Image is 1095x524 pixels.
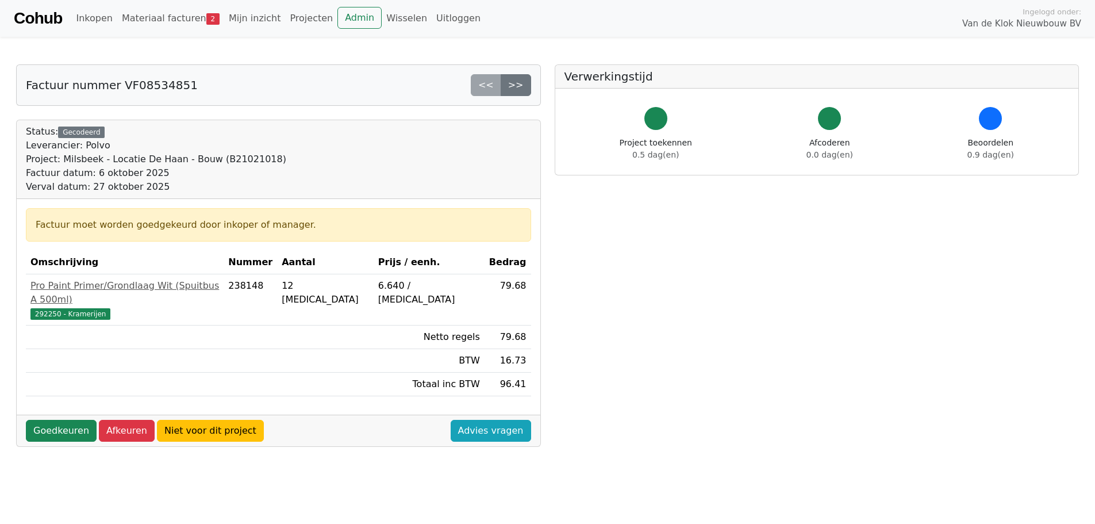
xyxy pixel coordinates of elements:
[206,13,220,25] span: 2
[285,7,337,30] a: Projecten
[485,326,531,349] td: 79.68
[967,150,1014,159] span: 0.9 dag(en)
[485,373,531,396] td: 96.41
[967,137,1014,161] div: Beoordelen
[1023,6,1081,17] span: Ingelogd onder:
[337,7,382,29] a: Admin
[26,180,286,194] div: Verval datum: 27 oktober 2025
[26,166,286,180] div: Factuur datum: 6 oktober 2025
[451,420,531,442] a: Advies vragen
[36,218,521,232] div: Factuur moet worden goedgekeurd door inkoper of manager.
[30,279,219,320] a: Pro Paint Primer/Grondlaag Wit (Spuitbus A 500ml)292250 - Kramerijen
[564,70,1070,83] h5: Verwerkingstijd
[224,274,277,326] td: 238148
[632,150,679,159] span: 0.5 dag(en)
[374,251,485,274] th: Prijs / eenh.
[30,279,219,307] div: Pro Paint Primer/Grondlaag Wit (Spuitbus A 500ml)
[962,17,1081,30] span: Van de Klok Nieuwbouw BV
[26,139,286,152] div: Leverancier: Polvo
[806,150,853,159] span: 0.0 dag(en)
[157,420,264,442] a: Niet voor dit project
[485,274,531,326] td: 79.68
[71,7,117,30] a: Inkopen
[485,349,531,373] td: 16.73
[620,137,692,161] div: Project toekennen
[99,420,155,442] a: Afkeuren
[26,251,224,274] th: Omschrijving
[374,326,485,349] td: Netto regels
[26,125,286,194] div: Status:
[26,78,198,92] h5: Factuur nummer VF08534851
[432,7,485,30] a: Uitloggen
[374,349,485,373] td: BTW
[378,279,480,307] div: 6.640 / [MEDICAL_DATA]
[501,74,531,96] a: >>
[26,152,286,166] div: Project: Milsbeek - Locatie De Haan - Bouw (B21021018)
[277,251,374,274] th: Aantal
[282,279,369,307] div: 12 [MEDICAL_DATA]
[58,127,105,138] div: Gecodeerd
[117,7,224,30] a: Materiaal facturen2
[26,420,97,442] a: Goedkeuren
[374,373,485,396] td: Totaal inc BTW
[485,251,531,274] th: Bedrag
[806,137,853,161] div: Afcoderen
[14,5,62,32] a: Cohub
[382,7,432,30] a: Wisselen
[30,308,110,320] span: 292250 - Kramerijen
[224,251,277,274] th: Nummer
[224,7,286,30] a: Mijn inzicht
